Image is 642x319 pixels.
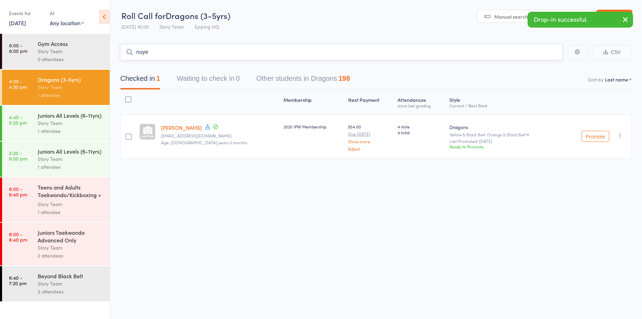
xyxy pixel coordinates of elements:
div: Beyond Black Belt [38,272,104,280]
div: At [50,8,84,19]
span: Epping HQ [195,23,219,30]
a: [PERSON_NAME] [161,124,202,131]
small: Last Promoted: [DATE] [449,139,558,144]
div: 1 attendee [38,127,104,135]
div: 1 attendee [38,91,104,99]
time: 6:00 - 6:40 pm [9,186,27,197]
div: 5 attendees [38,288,104,296]
a: Exit roll call [596,10,632,23]
div: since last grading [398,103,444,108]
a: 4:40 -5:20 pmJuniors All Levels (6-11yrs)Story Team1 attendee [2,106,110,141]
span: Manual search [494,13,528,20]
div: Last name [605,76,628,83]
div: 0 [236,75,240,82]
div: Next Payment [345,93,395,111]
time: 8:00 - 8:00 pm [9,42,27,54]
a: 8:00 -8:00 pmGym AccessStory Team0 attendees [2,34,110,69]
div: Story Team [38,280,104,288]
div: Style [447,93,561,111]
div: Juniors All Levels (6-11yrs) [38,112,104,119]
span: Story Team [159,23,184,30]
button: CSV [592,45,632,60]
div: 1 [156,75,160,82]
div: Yellow & Black Belt [449,132,558,137]
small: janlaz80@gmail.com [161,133,278,138]
div: Dragons [449,124,558,130]
time: 5:20 - 6:00 pm [9,150,27,161]
div: Dragons (3-5yrs) [38,76,104,83]
div: Orange & Black Belt [487,132,526,137]
a: Show more [348,139,392,144]
div: Story Team [38,200,104,208]
time: 4:00 - 4:30 pm [9,78,27,89]
div: Story Team [38,83,104,91]
div: Gym Access [38,40,104,47]
time: 6:40 - 7:20 pm [9,275,27,286]
div: Current / Next Rank [449,103,558,108]
button: Other students in Dragons198 [256,71,350,89]
div: Juniors All Levels (6-11yrs) [38,147,104,155]
div: Drop-in successful. [528,12,633,28]
div: Events for [9,8,43,19]
div: Story Team [38,119,104,127]
div: Story Team [38,155,104,163]
div: Teens and Adults Taekwondo/Kickboxing + Family Cla... [38,183,104,200]
span: [DATE] 16:00 [121,23,149,30]
div: 0 attendees [38,55,104,63]
div: 2025 1PW Membership [283,124,343,129]
input: Search by name [120,44,562,60]
div: 198 [338,75,350,82]
div: Any location [50,19,84,27]
time: 4:40 - 5:20 pm [9,114,27,125]
button: Checked in1 [120,71,160,89]
a: [DATE] [9,19,26,27]
button: Promote [581,131,609,142]
a: 6:40 -7:20 pmBeyond Black BeltStory Team5 attendees [2,266,110,301]
a: 6:00 -6:40 pmJuniors Taekwondo Advanced OnlyStory Team2 attendees [2,223,110,265]
div: Story Team [38,244,104,252]
a: 4:00 -4:30 pmDragons (3-5yrs)Story Team1 attendee [2,70,110,105]
a: Adjust [348,146,392,151]
label: Sort by [588,76,604,83]
span: Roll Call for [121,10,166,21]
a: 5:20 -6:00 pmJuniors All Levels (6-11yrs)Story Team1 attendee [2,142,110,177]
div: $54.00 [348,124,392,151]
div: Membership [281,93,345,111]
div: 1 attendee [38,208,104,216]
time: 6:00 - 6:40 pm [9,231,27,242]
span: 4 total [398,129,444,135]
div: Story Team [38,47,104,55]
span: 4 style [398,124,444,129]
small: Due [DATE] [348,132,392,136]
div: Ready to Promote [449,144,558,149]
a: 6:00 -6:40 pmTeens and Adults Taekwondo/Kickboxing + Family Cla...Story Team1 attendee [2,177,110,222]
span: Dragons (3-5yrs) [166,10,230,21]
button: Waiting to check in0 [177,71,240,89]
div: Atten­dances [395,93,447,111]
div: 2 attendees [38,252,104,260]
span: Age: [DEMOGRAPHIC_DATA] years 0 months [161,139,247,145]
div: 1 attendee [38,163,104,171]
div: Juniors Taekwondo Advanced Only [38,229,104,244]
